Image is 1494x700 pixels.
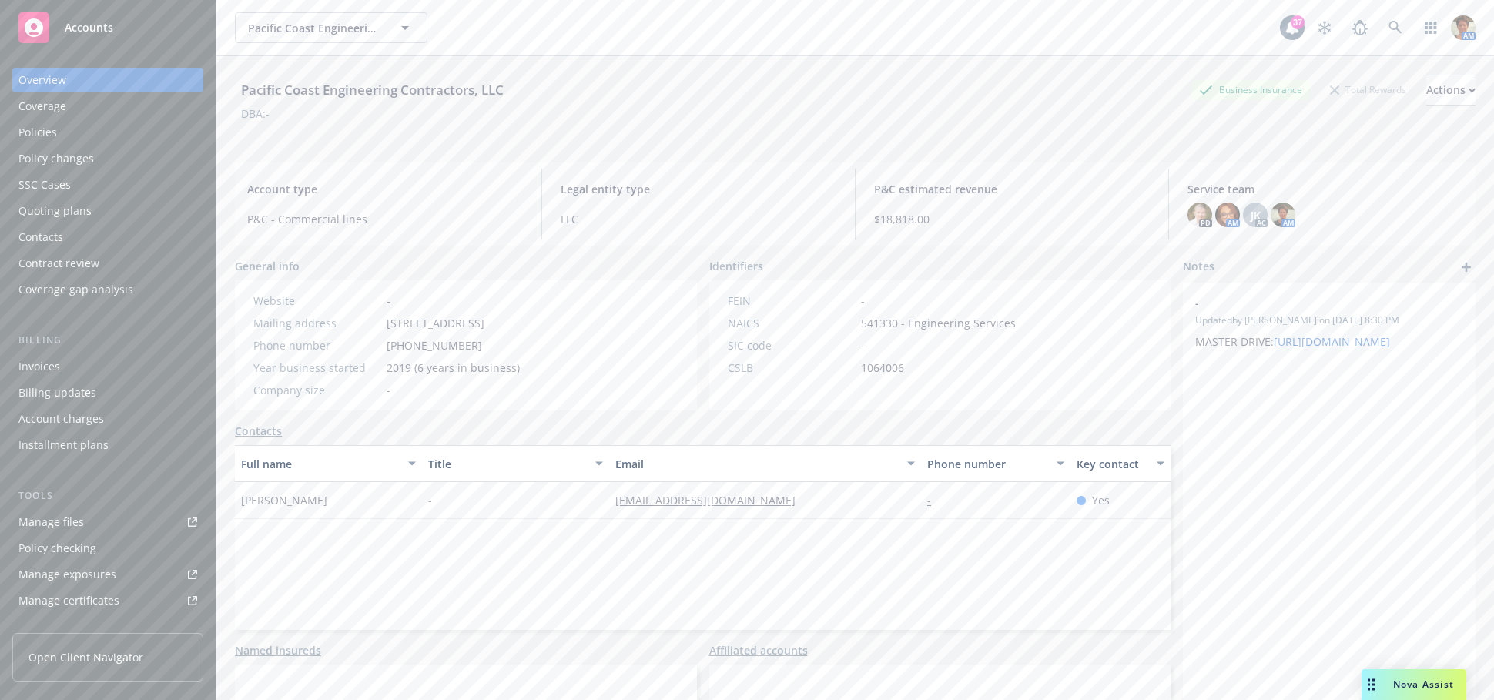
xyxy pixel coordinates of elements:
[609,445,921,482] button: Email
[1251,207,1261,223] span: JK
[12,407,203,431] a: Account charges
[861,360,904,376] span: 1064006
[18,510,84,534] div: Manage files
[387,337,482,353] span: [PHONE_NUMBER]
[18,615,96,639] div: Manage claims
[387,315,484,331] span: [STREET_ADDRESS]
[428,456,586,472] div: Title
[1380,12,1411,43] a: Search
[12,225,203,250] a: Contacts
[253,315,380,331] div: Mailing address
[1187,203,1212,227] img: photo
[1451,15,1476,40] img: photo
[12,510,203,534] a: Manage files
[1426,75,1476,105] div: Actions
[861,293,865,309] span: -
[253,337,380,353] div: Phone number
[18,407,104,431] div: Account charges
[422,445,609,482] button: Title
[12,354,203,379] a: Invoices
[18,146,94,171] div: Policy changes
[1195,334,1390,349] span: MASTER DRIVE:
[1309,12,1340,43] a: Stop snowing
[1191,80,1310,99] div: Business Insurance
[12,588,203,613] a: Manage certificates
[387,293,390,308] a: -
[387,382,390,398] span: -
[1070,445,1171,482] button: Key contact
[709,258,763,274] span: Identifiers
[12,6,203,49] a: Accounts
[12,433,203,457] a: Installment plans
[1187,181,1463,197] span: Service team
[18,68,66,92] div: Overview
[18,199,92,223] div: Quoting plans
[12,488,203,504] div: Tools
[12,562,203,587] a: Manage exposures
[18,251,99,276] div: Contract review
[12,199,203,223] a: Quoting plans
[561,181,836,197] span: Legal entity type
[235,258,300,274] span: General info
[12,120,203,145] a: Policies
[12,94,203,119] a: Coverage
[18,94,66,119] div: Coverage
[1092,492,1110,508] span: Yes
[253,382,380,398] div: Company size
[874,181,1150,197] span: P&C estimated revenue
[18,380,96,405] div: Billing updates
[1426,75,1476,106] button: Actions
[1183,258,1214,276] span: Notes
[615,493,808,507] a: [EMAIL_ADDRESS][DOMAIN_NAME]
[253,293,380,309] div: Website
[728,337,855,353] div: SIC code
[18,536,96,561] div: Policy checking
[861,337,865,353] span: -
[1195,313,1463,327] span: Updated by [PERSON_NAME] on [DATE] 8:30 PM
[235,80,510,100] div: Pacific Coast Engineering Contractors, LLC
[1415,12,1446,43] a: Switch app
[428,492,432,508] span: -
[18,562,116,587] div: Manage exposures
[1362,669,1381,700] div: Drag to move
[18,277,133,302] div: Coverage gap analysis
[12,333,203,348] div: Billing
[18,225,63,250] div: Contacts
[728,293,855,309] div: FEIN
[18,120,57,145] div: Policies
[1274,334,1390,349] a: [URL][DOMAIN_NAME]
[1457,258,1476,276] a: add
[1215,203,1240,227] img: photo
[728,315,855,331] div: NAICS
[1393,678,1454,691] span: Nova Assist
[248,20,381,36] span: Pacific Coast Engineering Contractors, LLC
[65,22,113,34] span: Accounts
[1183,283,1476,362] div: -Updatedby [PERSON_NAME] on [DATE] 8:30 PMMASTER DRIVE:[URL][DOMAIN_NAME]
[235,12,427,43] button: Pacific Coast Engineering Contractors, LLC
[921,445,1070,482] button: Phone number
[1322,80,1414,99] div: Total Rewards
[18,172,71,197] div: SSC Cases
[12,536,203,561] a: Policy checking
[241,456,399,472] div: Full name
[247,181,523,197] span: Account type
[12,380,203,405] a: Billing updates
[28,649,143,665] span: Open Client Navigator
[861,315,1016,331] span: 541330 - Engineering Services
[728,360,855,376] div: CSLB
[18,433,109,457] div: Installment plans
[253,360,380,376] div: Year business started
[927,493,943,507] a: -
[12,68,203,92] a: Overview
[241,492,327,508] span: [PERSON_NAME]
[235,423,282,439] a: Contacts
[709,642,808,658] a: Affiliated accounts
[1345,12,1375,43] a: Report a Bug
[235,642,321,658] a: Named insureds
[12,146,203,171] a: Policy changes
[235,445,422,482] button: Full name
[1195,295,1423,311] span: -
[927,456,1047,472] div: Phone number
[241,106,270,122] div: DBA: -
